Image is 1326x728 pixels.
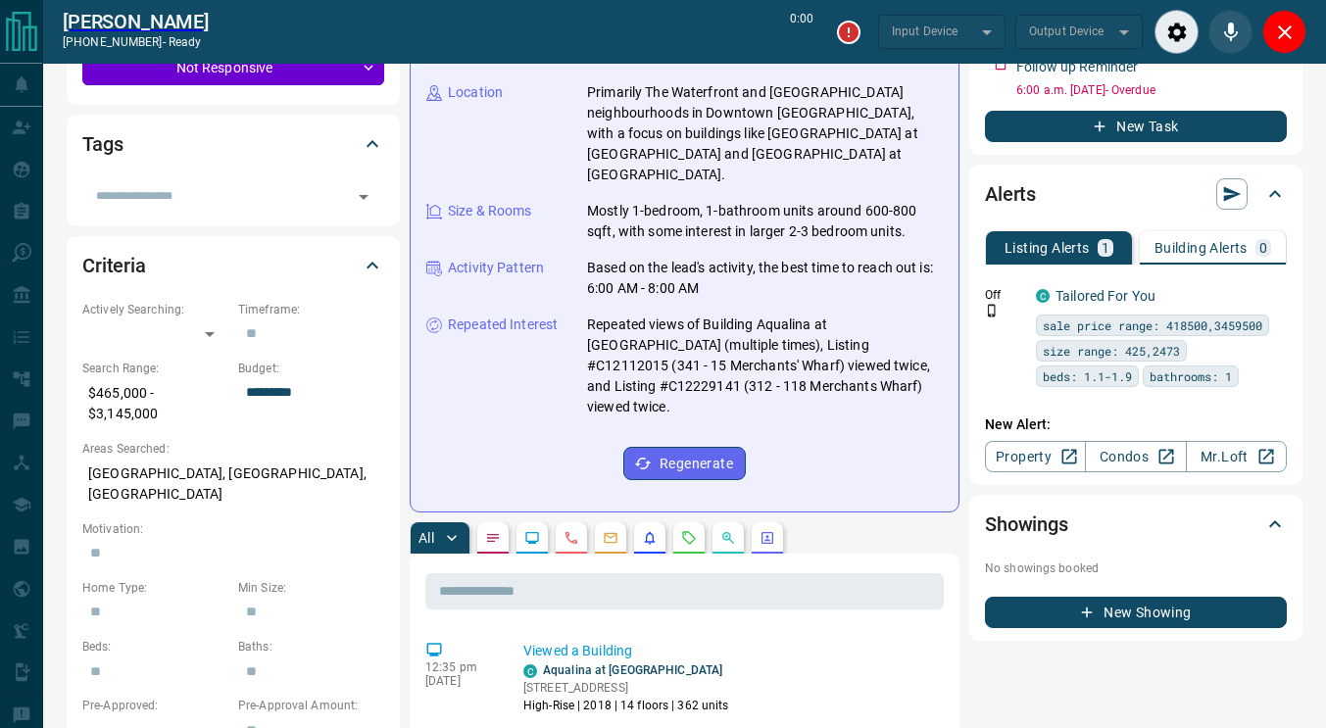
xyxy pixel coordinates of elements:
[1005,241,1090,255] p: Listing Alerts
[523,664,537,678] div: condos.ca
[82,121,384,168] div: Tags
[1085,441,1186,472] a: Condos
[1150,366,1232,386] span: bathrooms: 1
[63,33,209,51] p: [PHONE_NUMBER] -
[1262,10,1306,54] div: Close
[82,377,228,430] p: $465,000 - $3,145,000
[82,49,384,85] div: Not Responsive
[985,501,1287,548] div: Showings
[448,258,544,278] p: Activity Pattern
[1043,315,1262,335] span: sale price range: 418500,3459500
[82,697,228,714] p: Pre-Approved:
[63,10,209,33] a: [PERSON_NAME]
[523,679,729,697] p: [STREET_ADDRESS]
[82,440,384,458] p: Areas Searched:
[238,638,384,655] p: Baths:
[985,441,1086,472] a: Property
[587,82,943,185] p: Primarily The Waterfront and [GEOGRAPHIC_DATA] neighbourhoods in Downtown [GEOGRAPHIC_DATA], with...
[587,258,943,299] p: Based on the lead's activity, the best time to reach out is: 6:00 AM - 8:00 AM
[448,82,503,103] p: Location
[985,559,1287,577] p: No showings booked
[587,201,943,242] p: Mostly 1-bedroom, 1-bathroom units around 600-800 sqft, with some interest in larger 2-3 bedroom ...
[82,250,146,281] h2: Criteria
[1016,57,1138,77] p: Follow up Reminder
[425,674,494,688] p: [DATE]
[238,360,384,377] p: Budget:
[543,663,722,677] a: Aqualina at [GEOGRAPHIC_DATA]
[564,530,579,546] svg: Calls
[523,697,729,714] p: High-Rise | 2018 | 14 floors | 362 units
[485,530,501,546] svg: Notes
[1208,10,1252,54] div: Mute
[238,579,384,597] p: Min Size:
[985,170,1287,218] div: Alerts
[985,304,999,317] svg: Push Notification Only
[1154,241,1248,255] p: Building Alerts
[238,697,384,714] p: Pre-Approval Amount:
[603,530,618,546] svg: Emails
[642,530,658,546] svg: Listing Alerts
[1186,441,1287,472] a: Mr.Loft
[82,128,123,160] h2: Tags
[1016,81,1287,99] p: 6:00 a.m. [DATE] - Overdue
[82,579,228,597] p: Home Type:
[985,414,1287,435] p: New Alert:
[1036,289,1050,303] div: condos.ca
[82,638,228,655] p: Beds:
[350,183,377,211] button: Open
[448,201,532,221] p: Size & Rooms
[1102,241,1109,255] p: 1
[1043,341,1180,361] span: size range: 425,2473
[82,242,384,289] div: Criteria
[985,509,1068,540] h2: Showings
[418,531,434,545] p: All
[985,286,1024,304] p: Off
[82,360,228,377] p: Search Range:
[681,530,697,546] svg: Requests
[82,301,228,318] p: Actively Searching:
[82,458,384,510] p: [GEOGRAPHIC_DATA], [GEOGRAPHIC_DATA], [GEOGRAPHIC_DATA]
[1154,10,1199,54] div: Audio Settings
[623,447,746,480] button: Regenerate
[720,530,736,546] svg: Opportunities
[169,35,202,49] span: ready
[523,641,936,661] p: Viewed a Building
[790,10,813,54] p: 0:00
[524,530,540,546] svg: Lead Browsing Activity
[985,597,1287,628] button: New Showing
[425,660,494,674] p: 12:35 pm
[760,530,775,546] svg: Agent Actions
[985,111,1287,142] button: New Task
[1043,366,1132,386] span: beds: 1.1-1.9
[587,315,943,417] p: Repeated views of Building Aqualina at [GEOGRAPHIC_DATA] (multiple times), Listing #C12112015 (34...
[1056,288,1155,304] a: Tailored For You
[238,301,384,318] p: Timeframe:
[448,315,558,335] p: Repeated Interest
[82,520,384,538] p: Motivation:
[1259,241,1267,255] p: 0
[985,178,1036,210] h2: Alerts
